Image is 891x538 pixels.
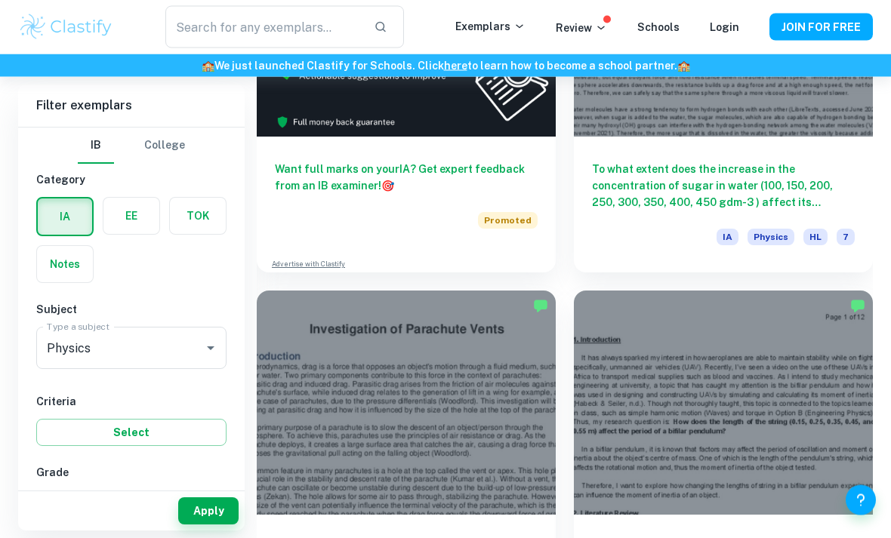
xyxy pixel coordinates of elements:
button: EE [103,198,159,234]
button: Select [36,419,227,446]
button: Open [200,337,221,358]
span: 7 [837,229,855,246]
button: IB [78,128,114,164]
h6: Criteria [36,393,227,410]
button: IA [38,198,92,235]
span: Physics [748,229,794,246]
span: HL [803,229,828,246]
span: 🎯 [381,180,394,192]
h6: To what extent does the increase in the concentration of sugar in water (100, 150, 200, 250, 300,... [592,161,855,211]
p: Review [556,20,607,36]
label: Type a subject [47,320,109,333]
h6: We just launched Clastify for Schools. Click to learn how to become a school partner. [3,57,888,74]
span: 🏫 [202,60,214,72]
img: Marked [533,299,548,314]
a: Login [710,21,739,33]
h6: Category [36,171,227,188]
a: here [444,60,467,72]
button: Notes [37,246,93,282]
p: Exemplars [455,18,526,35]
img: Marked [850,299,865,314]
h6: Subject [36,301,227,318]
h6: Want full marks on your IA ? Get expert feedback from an IB examiner! [275,161,538,195]
button: Apply [178,497,239,524]
button: College [144,128,185,164]
a: Advertise with Clastify [272,260,345,270]
h6: Filter exemplars [18,85,245,127]
h6: Grade [36,464,227,481]
button: TOK [170,198,226,234]
a: Schools [637,21,680,33]
div: Filter type choice [78,128,185,164]
img: Clastify logo [18,12,114,42]
span: 🏫 [677,60,690,72]
button: JOIN FOR FREE [769,14,873,41]
button: Help and Feedback [846,485,876,515]
span: Promoted [478,213,538,229]
span: IA [717,229,738,246]
input: Search for any exemplars... [165,6,362,48]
